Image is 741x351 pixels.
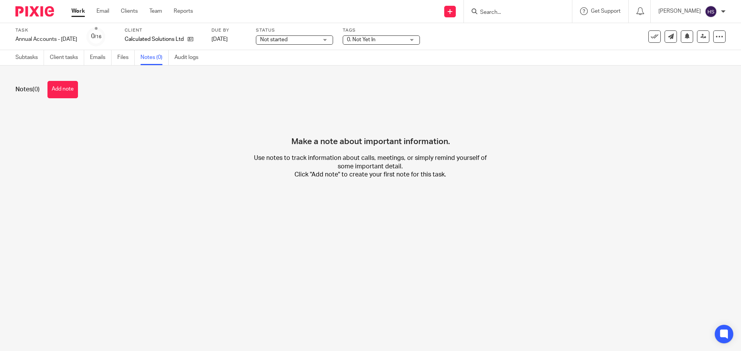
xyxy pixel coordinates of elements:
[50,50,84,65] a: Client tasks
[32,86,40,92] span: (0)
[252,154,489,179] p: Use notes to track information about calls, meetings, or simply remind yourself of some important...
[347,37,376,42] span: 0. Not Yet In
[15,6,54,17] img: Pixie
[140,50,169,65] a: Notes (0)
[260,37,288,42] span: Not started
[91,32,102,41] div: 0
[174,50,204,65] a: Audit logs
[343,27,420,34] label: Tags
[15,50,44,65] a: Subtasks
[211,37,228,42] span: [DATE]
[125,35,184,43] p: Calculated Solutions Ltd
[125,27,202,34] label: Client
[15,27,77,34] label: Task
[658,7,701,15] p: [PERSON_NAME]
[90,50,112,65] a: Emails
[291,110,450,147] h4: Make a note about important information.
[256,27,333,34] label: Status
[47,81,78,98] button: Add note
[211,27,246,34] label: Due by
[149,7,162,15] a: Team
[71,7,85,15] a: Work
[479,9,549,16] input: Search
[15,35,77,43] div: Annual Accounts - [DATE]
[15,86,40,94] h1: Notes
[174,7,193,15] a: Reports
[95,35,102,39] small: /16
[15,35,77,43] div: Annual Accounts - July 2025
[96,7,109,15] a: Email
[591,8,621,14] span: Get Support
[117,50,135,65] a: Files
[705,5,717,18] img: svg%3E
[121,7,138,15] a: Clients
